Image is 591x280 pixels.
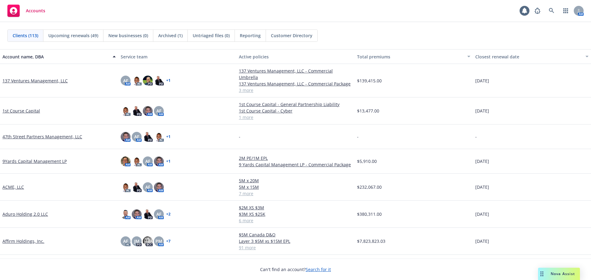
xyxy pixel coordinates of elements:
[473,49,591,64] button: Closest renewal date
[355,49,473,64] button: Total premiums
[538,268,580,280] button: Nova Assist
[538,268,546,280] div: Drag to move
[154,182,164,192] img: photo
[132,182,142,192] img: photo
[193,32,230,39] span: Untriaged files (0)
[239,204,352,211] a: $2M XS $3M
[2,184,24,190] a: ACME, LLC
[475,211,489,217] span: [DATE]
[357,238,385,244] span: $7,823,823.03
[239,161,352,168] a: 9 Yards Capital Management LP - Commercial Package
[132,209,142,219] img: photo
[475,184,489,190] span: [DATE]
[475,158,489,164] span: [DATE]
[239,184,352,190] a: 5M x 15M
[132,156,142,166] img: photo
[121,182,131,192] img: photo
[134,133,139,140] span: AF
[166,160,171,163] a: + 1
[239,211,352,217] a: $3M XS $25K
[239,238,352,244] a: Layer 3 $5M xs $15M EPL
[2,238,44,244] a: Affirm Holdings, Inc.
[260,266,331,273] span: Can't find an account?
[239,155,352,161] a: 2M PE/1M EPL
[132,76,142,85] img: photo
[2,53,109,60] div: Account name, DBA
[475,77,489,84] span: [DATE]
[26,8,45,13] span: Accounts
[166,135,171,139] a: + 1
[475,53,582,60] div: Closest renewal date
[118,49,236,64] button: Service team
[155,238,162,244] span: PM
[239,101,352,108] a: 1st Course Capital - General Partnership Liability
[166,212,171,216] a: + 2
[2,77,68,84] a: 137 Ventures Management, LLC
[239,133,240,140] span: -
[357,133,359,140] span: -
[357,108,379,114] span: $13,477.00
[357,53,464,60] div: Total premiums
[271,32,312,39] span: Customer Directory
[123,238,128,244] span: AF
[2,133,82,140] a: 47th Street Partners Management, LLC
[134,238,139,244] span: JM
[121,156,131,166] img: photo
[158,32,183,39] span: Archived (1)
[357,158,377,164] span: $5,910.00
[108,32,148,39] span: New businesses (0)
[239,68,352,81] a: 137 Ventures Management, LLC - Commercial Umbrella
[475,238,489,244] span: [DATE]
[475,133,477,140] span: -
[48,32,98,39] span: Upcoming renewals (49)
[239,217,352,224] a: 6 more
[121,209,131,219] img: photo
[357,77,382,84] span: $139,415.00
[13,32,38,39] span: Clients (113)
[121,132,131,142] img: photo
[239,190,352,197] a: 7 more
[551,271,575,276] span: Nova Assist
[240,32,261,39] span: Reporting
[123,77,128,84] span: AF
[143,209,153,219] img: photo
[531,5,544,17] a: Report a Bug
[357,211,382,217] span: $380,311.00
[239,177,352,184] a: 5M x 20M
[132,106,142,116] img: photo
[560,5,572,17] a: Switch app
[2,158,67,164] a: 9Yards Capital Management LP
[145,184,150,190] span: AF
[236,49,355,64] button: Active policies
[306,266,331,272] a: Search for it
[121,53,234,60] div: Service team
[239,81,352,87] a: 137 Ventures Management, LLC - Commercial Package
[145,158,150,164] span: AF
[357,184,382,190] span: $232,067.00
[5,2,48,19] a: Accounts
[239,114,352,120] a: 1 more
[154,156,164,166] img: photo
[545,5,558,17] a: Search
[239,244,352,251] a: 91 more
[475,108,489,114] span: [DATE]
[121,106,131,116] img: photo
[239,53,352,60] div: Active policies
[166,79,171,82] a: + 1
[166,239,171,243] a: + 7
[2,108,40,114] a: 1st Course Capital
[156,108,161,114] span: AF
[156,211,161,217] span: AF
[143,106,153,116] img: photo
[239,231,352,238] a: $5M Canada D&O
[154,132,164,142] img: photo
[154,76,164,85] img: photo
[143,132,153,142] img: photo
[143,76,153,85] img: photo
